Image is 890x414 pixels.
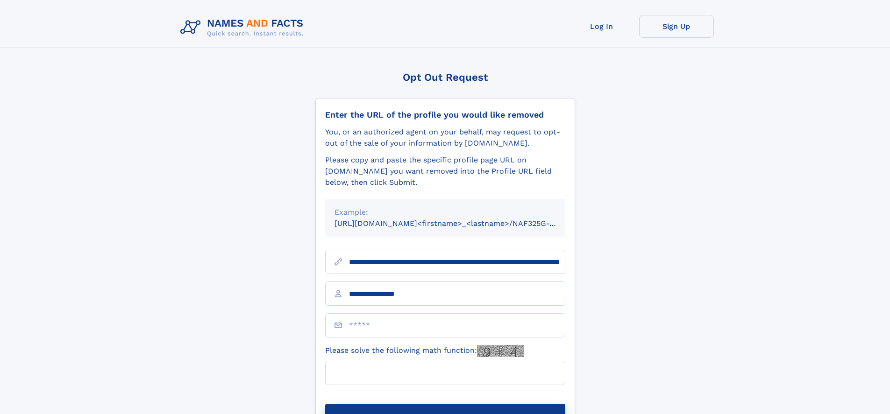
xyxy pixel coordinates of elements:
label: Please solve the following math function: [325,345,524,357]
a: Log In [564,15,639,38]
img: Logo Names and Facts [177,15,311,40]
small: [URL][DOMAIN_NAME]<firstname>_<lastname>/NAF325G-xxxxxxxx [335,219,583,228]
div: Enter the URL of the profile you would like removed [325,110,565,120]
div: Opt Out Request [315,71,575,83]
a: Sign Up [639,15,714,38]
div: Please copy and paste the specific profile page URL on [DOMAIN_NAME] you want removed into the Pr... [325,154,565,188]
div: Example: [335,207,556,218]
div: You, or an authorized agent on your behalf, may request to opt-out of the sale of your informatio... [325,126,565,149]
